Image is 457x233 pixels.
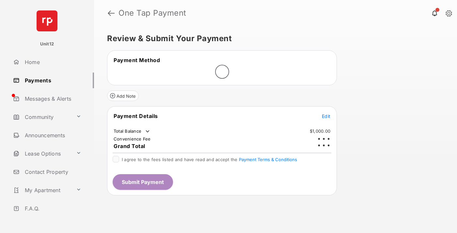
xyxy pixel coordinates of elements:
[10,54,94,70] a: Home
[122,157,297,162] span: I agree to the fees listed and have read and accept the
[118,9,186,17] strong: One Tap Payment
[114,143,145,149] span: Grand Total
[10,146,73,161] a: Lease Options
[10,182,73,198] a: My Apartment
[37,10,57,31] img: svg+xml;base64,PHN2ZyB4bWxucz0iaHR0cDovL3d3dy53My5vcmcvMjAwMC9zdmciIHdpZHRoPSI2NCIgaGVpZ2h0PSI2NC...
[114,113,158,119] span: Payment Details
[113,174,173,190] button: Submit Payment
[10,164,94,180] a: Contact Property
[10,109,73,125] a: Community
[40,41,54,47] p: Unit12
[10,127,94,143] a: Announcements
[114,57,160,63] span: Payment Method
[113,128,151,135] td: Total Balance
[10,201,94,216] a: F.A.Q.
[113,136,151,142] td: Convenience Fee
[107,91,139,101] button: Add Note
[10,91,94,107] a: Messages & Alerts
[309,128,331,134] td: $1,000.00
[239,157,297,162] button: I agree to the fees listed and have read and accept the
[107,35,439,42] h5: Review & Submit Your Payment
[10,73,94,88] a: Payments
[322,113,330,119] button: Edit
